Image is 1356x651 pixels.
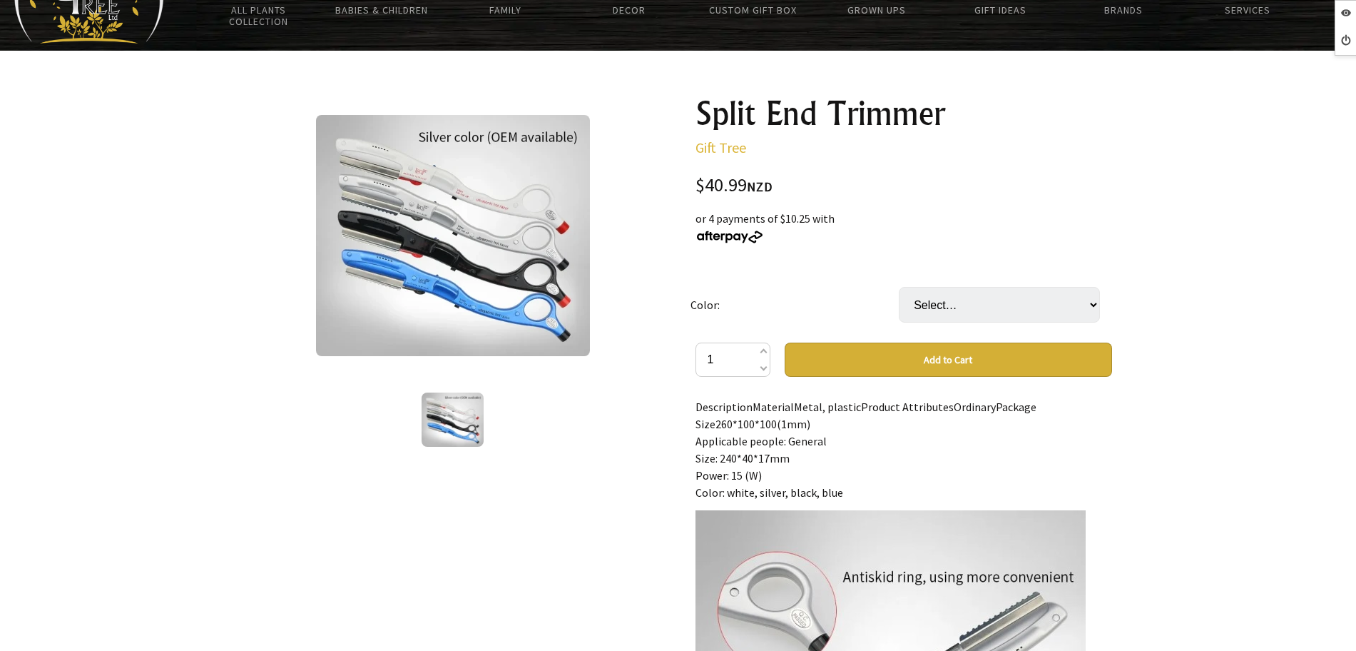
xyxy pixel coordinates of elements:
a: Gift Tree [695,138,746,156]
img: Afterpay [695,231,764,243]
div: or 4 payments of $10.25 with [695,210,1112,244]
button: Add to Cart [785,343,1112,377]
p: Applicable people: General Size: 240*40*17mm Power: 15 (W) Color: white, silver, black, blue [695,433,1112,501]
span: NZD [747,178,773,195]
img: Split End Trimmer [422,393,484,447]
td: Color: [690,267,899,343]
h1: Split End Trimmer [695,96,1112,131]
div: $40.99 [695,176,1112,196]
img: Split End Trimmer [316,115,590,356]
